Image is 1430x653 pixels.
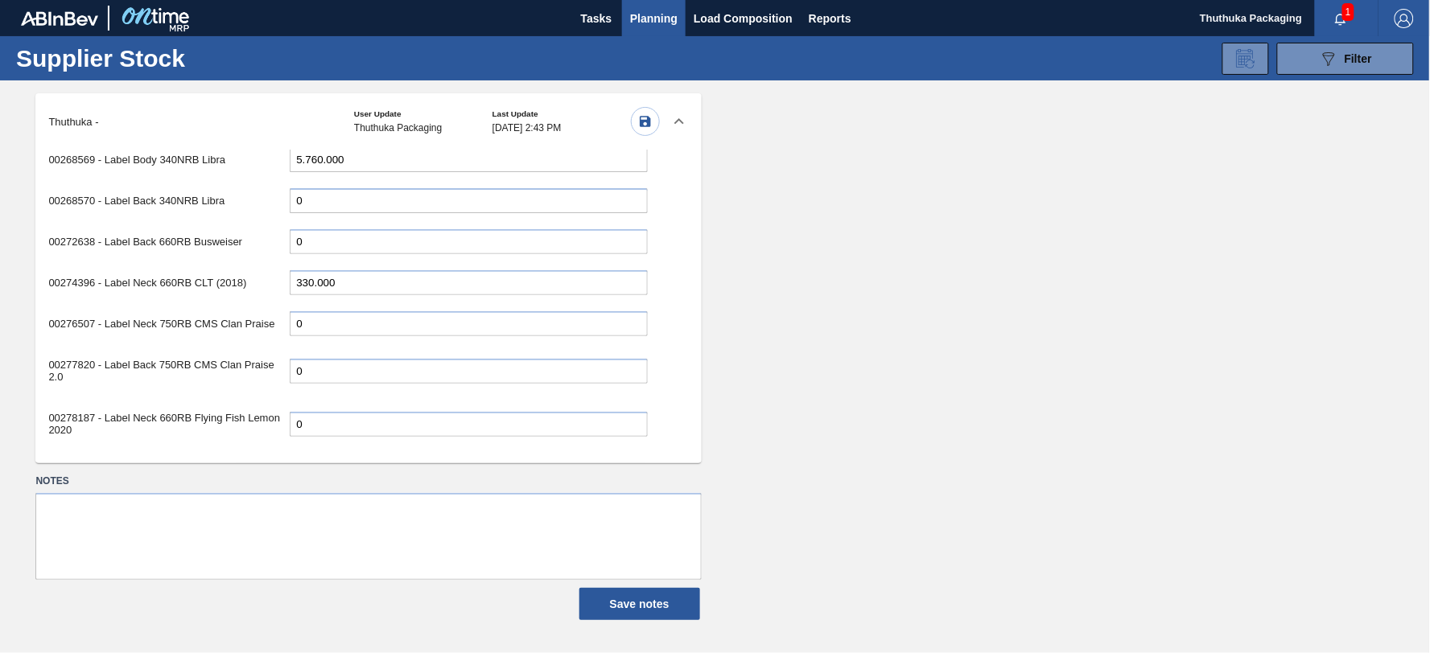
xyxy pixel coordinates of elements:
p: 00268569 - Label Body 340NRB Libra [48,154,290,166]
span: Thuthuka Packaging [354,122,492,133]
span: Filter [1345,52,1372,65]
button: Save notes [579,588,700,620]
label: Notes [35,470,701,493]
p: 00277820 - Label Back 750RB CMS Clan Praise 2.0 [48,359,290,383]
h5: User Update [354,109,492,118]
p: 00276507 - Label Neck 750RB CMS Clan Praise [48,318,290,330]
img: TNhmsLtSVTkK8tSr43FrP2fwEKptu5GPRR3wAAAABJRU5ErkJggg== [21,11,98,26]
div: Thuthuka -User UpdateThuthuka PackagingLast Update[DATE] 2:43 PM [35,150,701,450]
span: Load Composition [694,9,793,28]
button: Notifications [1315,7,1366,30]
div: Bulk change of Supplier Stock [1222,43,1269,75]
button: Save [631,107,660,136]
span: Reports [809,9,851,28]
p: 00272638 - Label Back 660RB Busweiser [48,236,290,248]
span: [DATE] 2:43 PM [492,122,631,133]
p: 00278187 - Label Neck 660RB Flying Fish Lemon 2020 [48,412,290,436]
button: Filter [1277,43,1414,75]
p: Thuthuka - [48,116,98,128]
p: 00274396 - Label Neck 660RB CLT (2018) [48,277,290,289]
h1: Supplier Stock [16,49,253,68]
span: Planning [630,9,678,28]
p: 00268570 - Label Back 340NRB Libra [48,195,290,207]
div: Thuthuka -User UpdateThuthuka PackagingLast Update[DATE] 2:43 PM [35,93,701,150]
span: Tasks [579,9,614,28]
h5: Last Update [492,109,631,118]
img: Logout [1395,9,1414,28]
span: 1 [1342,3,1354,21]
